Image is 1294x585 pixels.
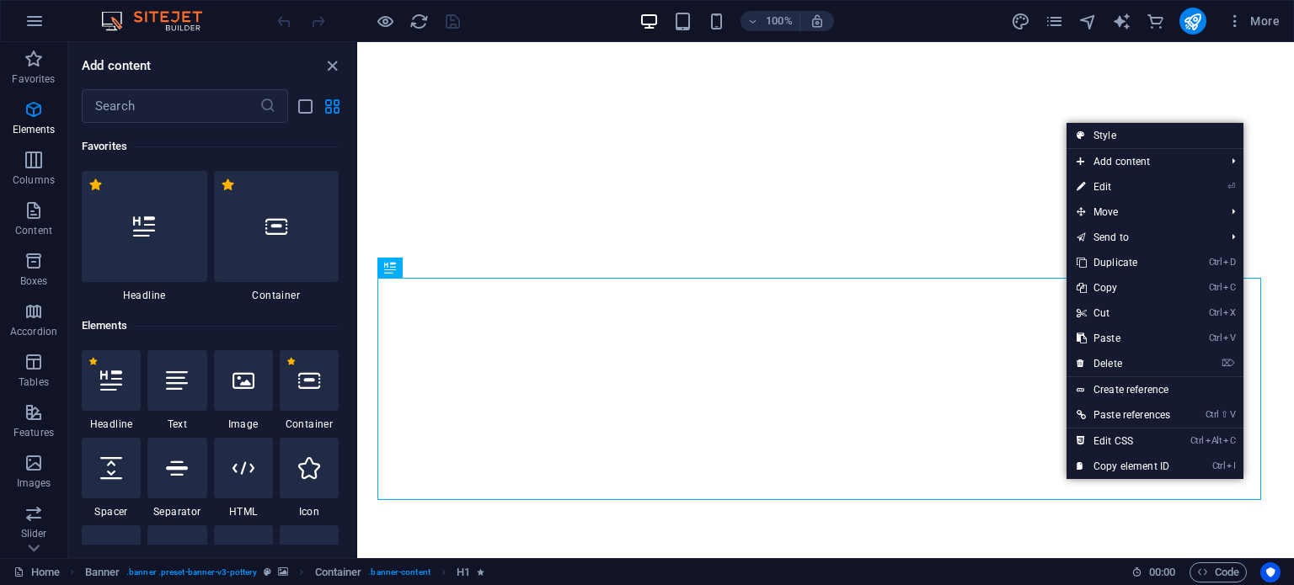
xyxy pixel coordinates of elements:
[1045,12,1064,31] i: Pages (Ctrl+Alt+S)
[17,476,51,490] p: Images
[1146,12,1165,31] i: Commerce
[13,173,55,187] p: Columns
[82,289,207,302] span: Headline
[1078,12,1098,31] i: Navigator
[1067,275,1180,300] a: CtrlCCopy
[13,562,60,582] a: Click to cancel selection. Double-click to open Pages
[82,417,141,431] span: Headline
[264,567,271,577] i: This element is a customizable preset
[375,11,395,31] button: Click here to leave preview mode and continue editing
[1227,460,1235,471] i: I
[21,527,47,540] p: Slider
[1206,409,1219,420] i: Ctrl
[214,289,340,302] span: Container
[82,316,339,336] h6: Elements
[221,178,235,192] span: Remove from favorites
[1223,307,1235,318] i: X
[1067,300,1180,326] a: CtrlXCut
[97,11,223,31] img: Editor Logo
[1112,11,1132,31] button: text_generator
[278,567,288,577] i: This element contains a background
[409,11,429,31] button: reload
[1223,282,1235,293] i: C
[368,562,430,582] span: . banner-content
[1227,181,1235,192] i: ⏎
[1067,428,1180,454] a: CtrlAltCEdit CSS
[82,505,141,519] span: Spacer
[82,136,339,157] h6: Favorites
[741,11,800,31] button: 100%
[1011,12,1030,31] i: Design (Ctrl+Alt+Y)
[214,417,273,431] span: Image
[1131,562,1176,582] h6: Session time
[1112,12,1131,31] i: AI Writer
[88,178,103,192] span: Remove from favorites
[1209,307,1222,318] i: Ctrl
[15,224,52,237] p: Content
[322,96,342,116] button: grid-view
[13,123,56,136] p: Elements
[147,350,206,431] div: Text
[1078,11,1099,31] button: navigator
[286,357,296,366] span: Remove from favorites
[82,171,207,302] div: Headline
[1190,435,1204,446] i: Ctrl
[19,375,49,389] p: Tables
[82,350,141,431] div: Headline
[82,438,141,519] div: Spacer
[1183,12,1202,31] i: Publish
[1179,8,1206,35] button: publish
[13,426,54,439] p: Features
[280,505,339,519] span: Icon
[1067,250,1180,275] a: CtrlDDuplicate
[315,562,362,582] span: Click to select. Double-click to edit
[1197,562,1239,582] span: Code
[1223,435,1235,446] i: C
[766,11,793,31] h6: 100%
[147,417,206,431] span: Text
[810,13,825,29] i: On resize automatically adjust zoom level to fit chosen device.
[1227,13,1280,29] span: More
[280,417,339,431] span: Container
[82,56,152,76] h6: Add content
[1067,351,1180,376] a: ⌦Delete
[409,12,429,31] i: Reload page
[1220,8,1286,35] button: More
[1146,11,1166,31] button: commerce
[88,357,98,366] span: Remove from favorites
[1067,123,1243,148] a: Style
[1045,11,1065,31] button: pages
[1067,149,1218,174] span: Add content
[1209,257,1222,268] i: Ctrl
[85,562,120,582] span: Click to select. Double-click to edit
[1190,562,1247,582] button: Code
[1067,174,1180,199] a: ⏎Edit
[1067,326,1180,351] a: CtrlVPaste
[1209,282,1222,293] i: Ctrl
[322,56,342,76] button: close panel
[1260,562,1281,582] button: Usercentrics
[280,350,339,431] div: Container
[1209,332,1222,343] i: Ctrl
[457,562,470,582] span: Click to select. Double-click to edit
[1067,402,1180,428] a: Ctrl⇧VPaste references
[214,350,273,431] div: Image
[1067,199,1218,225] span: Move
[147,505,206,519] span: Separator
[1223,257,1235,268] i: D
[1067,225,1218,250] a: Send to
[20,274,48,288] p: Boxes
[1221,409,1228,420] i: ⇧
[214,505,273,519] span: HTML
[477,567,484,577] i: Element contains an animation
[280,438,339,519] div: Icon
[1067,377,1243,402] a: Create reference
[1212,460,1226,471] i: Ctrl
[1222,358,1235,369] i: ⌦
[214,171,340,302] div: Container
[1230,409,1235,420] i: V
[82,89,259,123] input: Search
[10,325,57,338] p: Accordion
[1206,435,1222,446] i: Alt
[1011,11,1031,31] button: design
